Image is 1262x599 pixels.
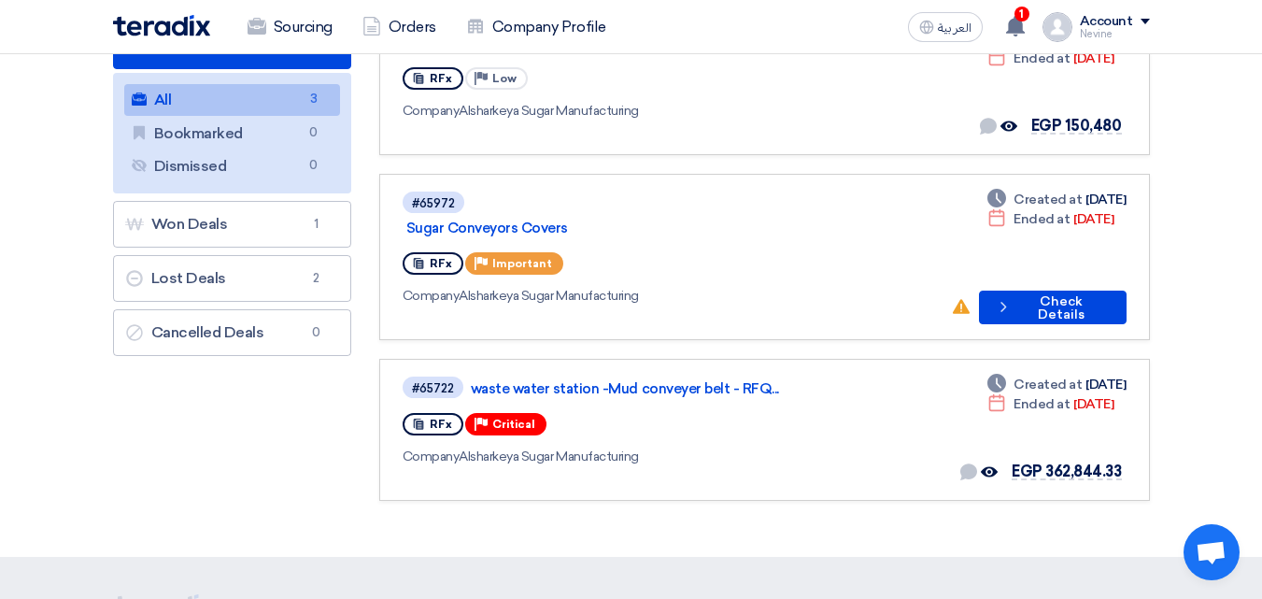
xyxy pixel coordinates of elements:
a: Bookmarked [124,118,340,150]
span: 0 [303,156,325,176]
span: 0 [303,123,325,143]
span: RFx [430,418,452,431]
div: Account [1080,14,1133,30]
div: Alsharkeya Sugar Manufacturing [403,447,942,466]
div: Nevine [1080,29,1150,39]
span: 0 [305,323,328,342]
span: RFx [430,72,452,85]
a: Orders [347,7,451,48]
a: Sugar Conveyors Covers [406,220,873,236]
span: 2 [305,269,328,288]
span: 1 [305,215,328,234]
span: Critical [492,418,535,431]
a: Cancelled Deals0 [113,309,351,356]
div: Open chat [1184,524,1240,580]
div: [DATE] [987,209,1113,229]
button: العربية [908,12,983,42]
button: Check Details [979,291,1127,324]
div: [DATE] [987,190,1126,209]
div: [DATE] [987,375,1126,394]
a: Lost Deals2 [113,255,351,302]
span: Created at [1014,375,1082,394]
div: Alsharkeya Sugar Manufacturing [403,286,936,306]
span: Important [492,257,552,270]
span: 1 [1014,7,1029,21]
span: Ended at [1014,394,1070,414]
div: #65722 [412,382,454,394]
span: Company [403,449,460,464]
span: Ended at [1014,209,1070,229]
span: EGP 362,844.33 [1012,463,1121,480]
div: [DATE] [987,49,1113,68]
div: Alsharkeya Sugar Manufacturing [403,101,943,121]
a: Sourcing [233,7,347,48]
img: Teradix logo [113,15,210,36]
span: Created at [1014,190,1082,209]
span: Company [403,288,460,304]
div: [DATE] [987,394,1113,414]
a: Dismissed [124,150,340,182]
span: RFx [430,257,452,270]
div: #65972 [412,197,455,209]
span: Low [492,72,517,85]
a: waste water station -Mud conveyer belt - RFQ... [471,380,938,397]
a: Company Profile [451,7,621,48]
span: العربية [938,21,971,35]
span: 3 [303,90,325,109]
a: Won Deals1 [113,201,351,248]
span: Company [403,103,460,119]
span: EGP 150,480 [1031,117,1122,135]
img: profile_test.png [1042,12,1072,42]
a: All [124,84,340,116]
span: Ended at [1014,49,1070,68]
